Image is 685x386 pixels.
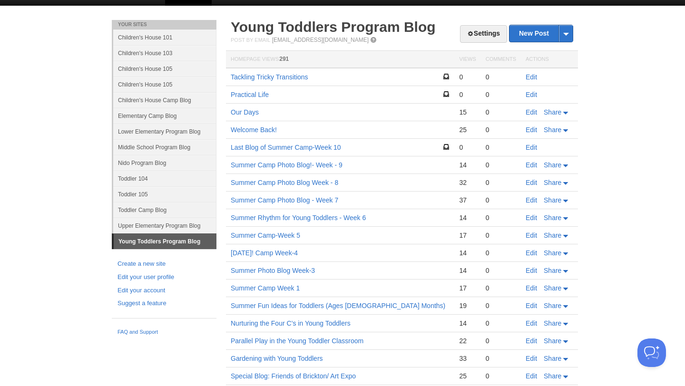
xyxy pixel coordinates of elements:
th: Homepage Views [226,51,454,68]
div: 0 [486,231,516,240]
a: Edit [526,108,537,116]
a: Summer Camp-Week 5 [231,232,300,239]
div: 17 [459,231,476,240]
a: Tackling Tricky Transitions [231,73,308,81]
a: Edit [526,302,537,309]
a: Edit [526,73,537,81]
a: Toddler 104 [113,171,216,186]
a: Edit [526,161,537,169]
a: New Post [509,25,573,42]
a: Edit [526,267,537,274]
a: Children's House 105 [113,77,216,92]
div: 0 [486,73,516,81]
div: 0 [486,337,516,345]
div: 0 [486,372,516,380]
a: Summer Camp Photo Blog!- Week - 9 [231,161,342,169]
div: 25 [459,372,476,380]
div: 0 [459,73,476,81]
span: Share [544,161,561,169]
a: Welcome Back! [231,126,277,134]
span: Share [544,126,561,134]
span: Share [544,232,561,239]
a: Edit your account [117,286,211,296]
span: Share [544,108,561,116]
th: Views [454,51,480,68]
a: Summer Photo Blog Week-3 [231,267,315,274]
div: 0 [486,108,516,116]
div: 0 [486,90,516,99]
a: Edit [526,337,537,345]
a: Nido Program Blog [113,155,216,171]
div: 33 [459,354,476,363]
span: Share [544,249,561,257]
a: [EMAIL_ADDRESS][DOMAIN_NAME] [272,37,369,43]
a: Summer Camp Week 1 [231,284,300,292]
a: FAQ and Support [117,328,211,337]
div: 14 [459,319,476,328]
a: Edit [526,284,537,292]
span: Share [544,302,561,309]
div: 0 [459,143,476,152]
span: 291 [279,56,289,62]
a: Summer Rhythm for Young Toddlers - Week 6 [231,214,366,222]
a: Edit [526,214,537,222]
div: 0 [486,319,516,328]
span: Post by Email [231,37,270,43]
div: 0 [486,143,516,152]
a: Create a new site [117,259,211,269]
li: Your Sites [112,20,216,29]
a: Edit [526,196,537,204]
div: 0 [486,266,516,275]
a: Edit [526,372,537,380]
a: Suggest a feature [117,299,211,309]
a: Edit [526,179,537,186]
div: 22 [459,337,476,345]
a: Last Blog of Summer Camp-Week 10 [231,144,341,151]
div: 0 [486,125,516,134]
span: Share [544,267,561,274]
div: 32 [459,178,476,187]
span: Share [544,196,561,204]
div: 0 [486,284,516,292]
th: Actions [521,51,578,68]
div: 0 [459,90,476,99]
div: 25 [459,125,476,134]
a: Edit [526,355,537,362]
a: Middle School Program Blog [113,139,216,155]
a: Edit [526,232,537,239]
a: Settings [460,25,507,43]
a: Edit [526,319,537,327]
span: Share [544,337,561,345]
div: 17 [459,284,476,292]
a: Edit your user profile [117,272,211,282]
a: Edit [526,249,537,257]
span: Share [544,179,561,186]
div: 0 [486,249,516,257]
div: 14 [459,213,476,222]
div: 14 [459,266,476,275]
div: 0 [486,178,516,187]
a: Summer Camp Photo Blog - Week 7 [231,196,338,204]
a: Children's House 101 [113,29,216,45]
iframe: Help Scout Beacon - Open [637,338,666,367]
th: Comments [481,51,521,68]
a: Special Blog: Friends of Brickton/ Art Expo [231,372,356,380]
div: 0 [486,196,516,204]
a: Practical Life [231,91,269,98]
div: 0 [486,161,516,169]
div: 37 [459,196,476,204]
a: Our Days [231,108,259,116]
a: [DATE]! Camp Week-4 [231,249,298,257]
a: Lower Elementary Program Blog [113,124,216,139]
div: 0 [486,301,516,310]
a: Edit [526,91,537,98]
a: Children's House 103 [113,45,216,61]
a: Nurturing the Four C’s in Young Toddlers [231,319,351,327]
span: Share [544,214,561,222]
a: Edit [526,126,537,134]
a: Children's House 105 [113,61,216,77]
div: 0 [486,354,516,363]
span: Share [544,319,561,327]
div: 14 [459,161,476,169]
div: 0 [486,213,516,222]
